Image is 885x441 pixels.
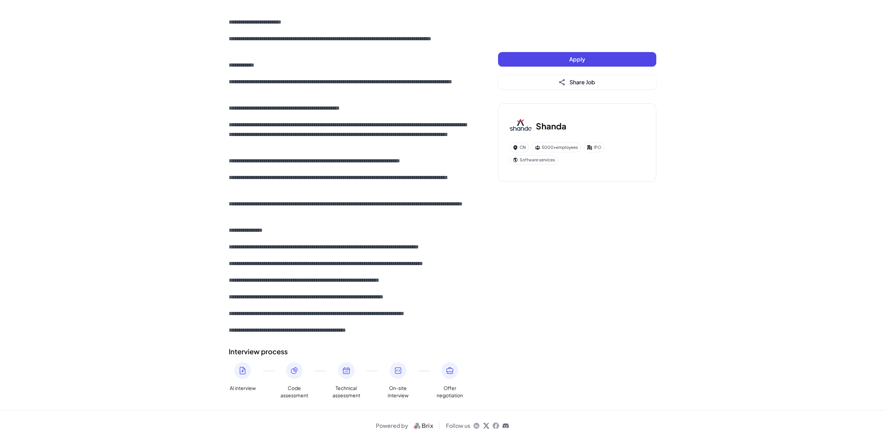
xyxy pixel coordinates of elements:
[584,143,605,152] div: IPO
[446,422,470,430] span: Follow us
[509,143,529,152] div: CN
[332,384,360,399] span: Technical assessment
[509,155,558,165] div: Software services
[384,384,412,399] span: On-site interview
[509,115,532,137] img: Sh
[411,422,436,430] img: logo
[536,120,566,132] h3: Shanda
[498,52,656,67] button: Apply
[229,346,470,357] h2: Interview process
[280,384,308,399] span: Code assessment
[569,56,585,63] span: Apply
[532,143,581,152] div: 5000+ employees
[436,384,464,399] span: Offer negotiation
[376,422,408,430] span: Powered by
[230,384,256,392] span: AI interview
[498,75,656,90] button: Share Job
[570,78,595,86] span: Share Job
